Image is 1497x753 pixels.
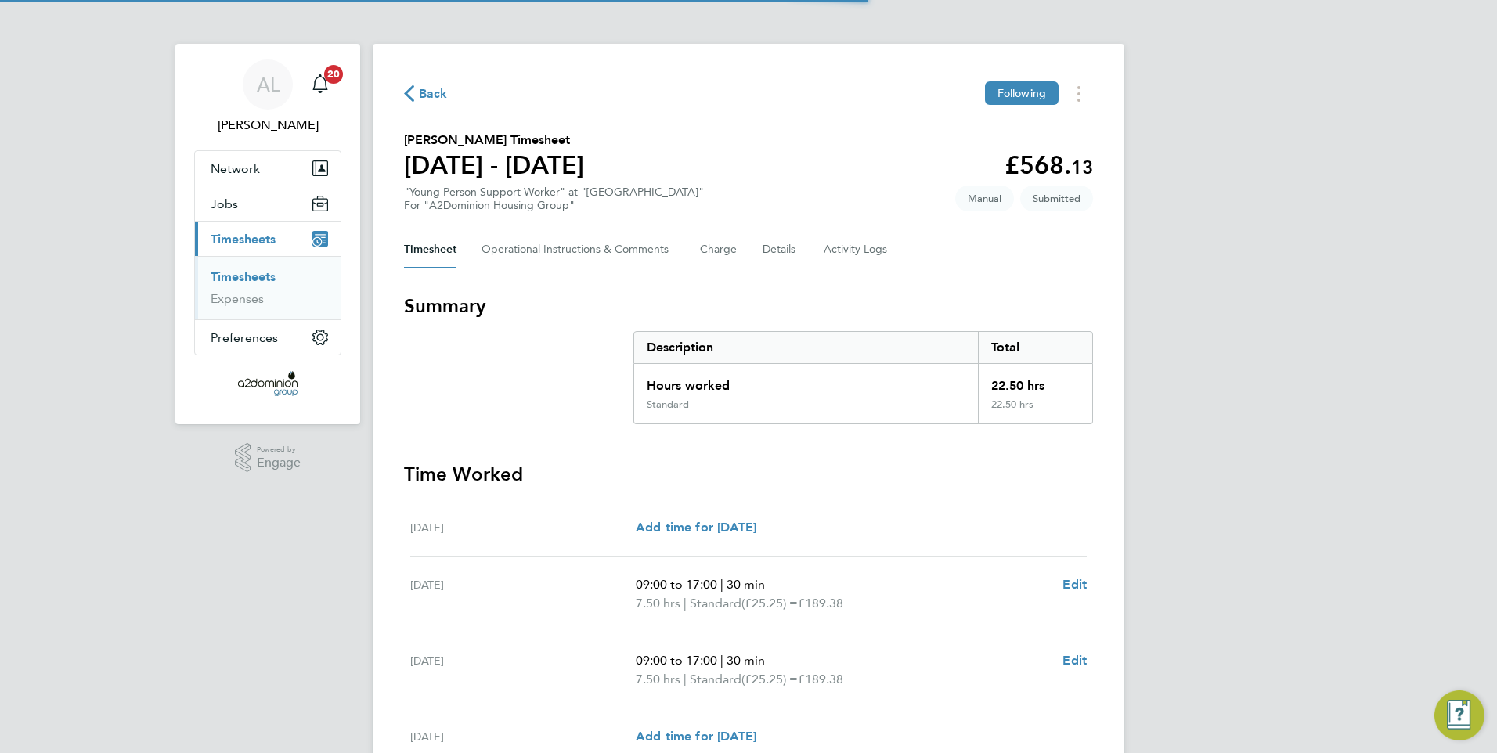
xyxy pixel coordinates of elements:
[238,371,297,396] img: a2dominion-logo-retina.png
[194,59,341,135] a: AL[PERSON_NAME]
[482,231,675,268] button: Operational Instructions & Comments
[763,231,799,268] button: Details
[978,332,1092,363] div: Total
[636,518,756,537] a: Add time for [DATE]
[404,294,1093,319] h3: Summary
[410,651,636,689] div: [DATE]
[1071,156,1093,178] span: 13
[634,332,978,363] div: Description
[404,186,704,212] div: "Young Person Support Worker" at "[GEOGRAPHIC_DATA]"
[636,729,756,744] span: Add time for [DATE]
[194,371,341,396] a: Go to home page
[404,462,1093,487] h3: Time Worked
[636,596,680,611] span: 7.50 hrs
[647,398,689,411] div: Standard
[211,269,276,284] a: Timesheets
[257,443,301,456] span: Powered by
[195,256,341,319] div: Timesheets
[720,653,723,668] span: |
[211,232,276,247] span: Timesheets
[636,653,717,668] span: 09:00 to 17:00
[636,727,756,746] a: Add time for [DATE]
[235,443,301,473] a: Powered byEngage
[741,596,798,611] span: (£25.25) =
[1062,575,1087,594] a: Edit
[195,320,341,355] button: Preferences
[741,672,798,686] span: (£25.25) =
[978,364,1092,398] div: 22.50 hrs
[257,456,301,470] span: Engage
[1065,81,1093,106] button: Timesheets Menu
[404,150,584,181] h1: [DATE] - [DATE]
[195,186,341,221] button: Jobs
[404,84,448,103] button: Back
[257,74,280,95] span: AL
[1005,150,1093,180] app-decimal: £568.
[404,131,584,150] h2: [PERSON_NAME] Timesheet
[1020,186,1093,211] span: This timesheet is Submitted.
[404,199,704,212] div: For "A2Dominion Housing Group"
[211,291,264,306] a: Expenses
[636,520,756,535] span: Add time for [DATE]
[997,86,1046,100] span: Following
[324,65,343,84] span: 20
[410,727,636,746] div: [DATE]
[195,222,341,256] button: Timesheets
[690,670,741,689] span: Standard
[985,81,1059,105] button: Following
[305,59,336,110] a: 20
[1062,653,1087,668] span: Edit
[419,85,448,103] span: Back
[700,231,738,268] button: Charge
[798,596,843,611] span: £189.38
[1062,651,1087,670] a: Edit
[1434,690,1484,740] button: Engage Resource Center
[633,331,1093,424] div: Summary
[195,151,341,186] button: Network
[720,577,723,592] span: |
[727,577,765,592] span: 30 min
[824,231,889,268] button: Activity Logs
[410,518,636,537] div: [DATE]
[194,116,341,135] span: Abbie Leadley
[1062,577,1087,592] span: Edit
[211,196,238,211] span: Jobs
[690,594,741,613] span: Standard
[636,577,717,592] span: 09:00 to 17:00
[684,596,687,611] span: |
[798,672,843,686] span: £189.38
[211,161,260,176] span: Network
[955,186,1014,211] span: This timesheet was manually created.
[404,231,456,268] button: Timesheet
[727,653,765,668] span: 30 min
[410,575,636,613] div: [DATE]
[634,364,978,398] div: Hours worked
[211,330,278,345] span: Preferences
[175,44,360,424] nav: Main navigation
[978,398,1092,423] div: 22.50 hrs
[684,672,687,686] span: |
[636,672,680,686] span: 7.50 hrs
